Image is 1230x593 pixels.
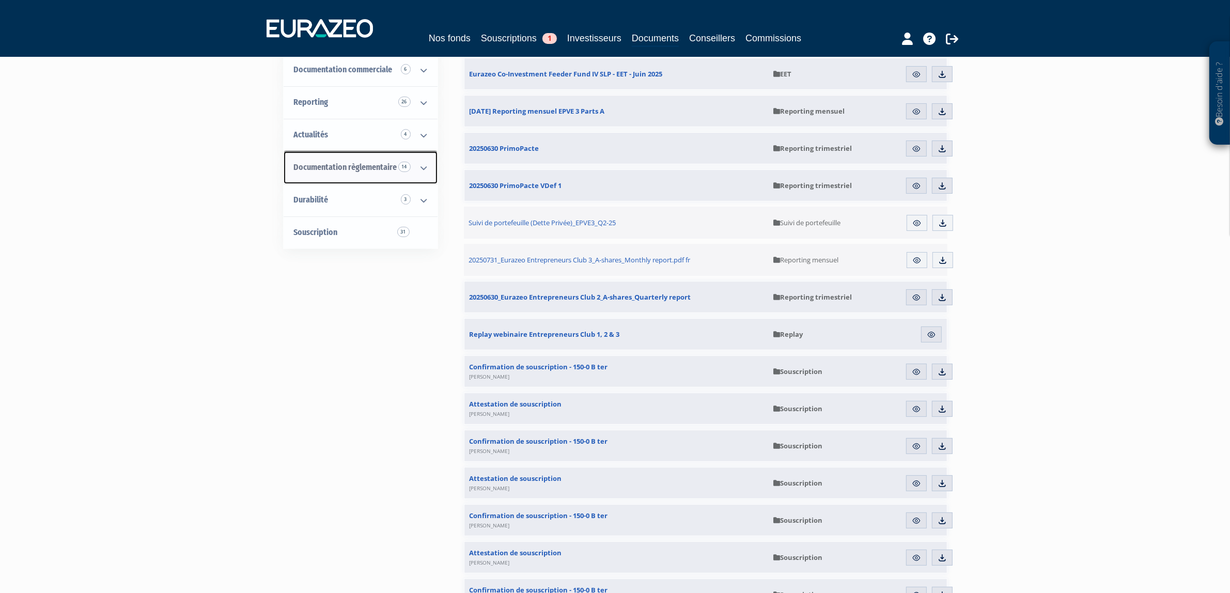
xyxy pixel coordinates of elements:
[938,516,947,525] img: download.svg
[470,474,562,492] span: Attestation de souscription
[401,64,411,74] span: 6
[470,485,510,492] span: [PERSON_NAME]
[938,479,947,488] img: download.svg
[294,195,329,205] span: Durabilité
[470,144,539,153] span: 20250630 PrimoPacte
[912,107,921,116] img: eye.svg
[773,330,803,339] span: Replay
[938,144,947,153] img: download.svg
[401,194,411,205] span: 3
[470,559,510,566] span: [PERSON_NAME]
[938,293,947,302] img: download.svg
[464,430,768,461] a: Confirmation de souscription - 150-0 B ter[PERSON_NAME]
[401,129,411,139] span: 4
[464,170,768,201] a: 20250630 PrimoPacte VDef 1
[470,106,605,116] span: [DATE] Reporting mensuel EPVE 3 Parts A
[294,97,329,107] span: Reporting
[773,367,822,376] span: Souscription
[398,97,411,107] span: 26
[938,404,947,414] img: download.svg
[912,181,921,191] img: eye.svg
[912,442,921,451] img: eye.svg
[284,54,438,86] a: Documentation commerciale 6
[912,70,921,79] img: eye.svg
[773,292,852,302] span: Reporting trimestriel
[464,505,768,536] a: Confirmation de souscription - 150-0 B ter[PERSON_NAME]
[267,19,373,38] img: 1732889491-logotype_eurazeo_blanc_rvb.png
[464,356,768,387] a: Confirmation de souscription - 150-0 B ter[PERSON_NAME]
[938,70,947,79] img: download.svg
[284,216,438,249] a: Souscription31
[773,106,845,116] span: Reporting mensuel
[470,399,562,418] span: Attestation de souscription
[912,404,921,414] img: eye.svg
[745,31,801,45] a: Commissions
[938,107,947,116] img: download.svg
[397,227,410,237] span: 31
[912,256,922,265] img: eye.svg
[938,367,947,377] img: download.svg
[470,292,691,302] span: 20250630_Eurazeo Entrepreneurs Club 2_A-shares_Quarterly report
[689,31,735,45] a: Conseillers
[938,442,947,451] img: download.svg
[912,219,922,228] img: eye.svg
[927,330,936,339] img: eye.svg
[773,69,791,79] span: EET
[470,373,510,380] span: [PERSON_NAME]
[773,181,852,190] span: Reporting trimestriel
[773,441,822,450] span: Souscription
[284,184,438,216] a: Durabilité 3
[470,447,510,455] span: [PERSON_NAME]
[912,479,921,488] img: eye.svg
[469,255,691,264] span: 20250731_Eurazeo Entrepreneurs Club 3_A-shares_Monthly report.pdf fr
[773,553,822,562] span: Souscription
[912,293,921,302] img: eye.svg
[470,181,562,190] span: 20250630 PrimoPacte VDef 1
[470,522,510,529] span: [PERSON_NAME]
[470,548,562,567] span: Attestation de souscription
[294,227,338,237] span: Souscription
[773,144,852,153] span: Reporting trimestriel
[912,516,921,525] img: eye.svg
[464,58,768,89] a: Eurazeo Co-Investment Feeder Fund IV SLP - EET - Juin 2025
[294,65,393,74] span: Documentation commerciale
[464,393,768,424] a: Attestation de souscription[PERSON_NAME]
[470,511,608,529] span: Confirmation de souscription - 150-0 B ter
[284,86,438,119] a: Reporting 26
[284,151,438,184] a: Documentation règlementaire 14
[773,478,822,488] span: Souscription
[470,330,620,339] span: Replay webinaire Entrepreneurs Club 1, 2 & 3
[912,553,921,563] img: eye.svg
[773,404,822,413] span: Souscription
[469,218,616,227] span: Suivi de portefeuille (Dette Privée)_EPVE3_Q2-25
[464,133,768,164] a: 20250630 PrimoPacte
[938,181,947,191] img: download.svg
[464,244,769,276] a: 20250731_Eurazeo Entrepreneurs Club 3_A-shares_Monthly report.pdf fr
[773,255,838,264] span: Reporting mensuel
[464,319,768,350] a: Replay webinaire Entrepreneurs Club 1, 2 & 3
[542,33,557,44] span: 1
[470,69,663,79] span: Eurazeo Co-Investment Feeder Fund IV SLP - EET - Juin 2025
[912,367,921,377] img: eye.svg
[938,553,947,563] img: download.svg
[938,256,947,265] img: download.svg
[294,130,329,139] span: Actualités
[481,31,557,45] a: Souscriptions1
[398,162,411,172] span: 14
[470,362,608,381] span: Confirmation de souscription - 150-0 B ter
[567,31,621,45] a: Investisseurs
[470,410,510,417] span: [PERSON_NAME]
[470,436,608,455] span: Confirmation de souscription - 150-0 B ter
[1214,47,1226,140] p: Besoin d'aide ?
[464,542,768,573] a: Attestation de souscription[PERSON_NAME]
[464,467,768,498] a: Attestation de souscription[PERSON_NAME]
[938,219,947,228] img: download.svg
[912,144,921,153] img: eye.svg
[632,31,679,47] a: Documents
[294,162,397,172] span: Documentation règlementaire
[773,516,822,525] span: Souscription
[773,218,840,227] span: Suivi de portefeuille
[464,96,768,127] a: [DATE] Reporting mensuel EPVE 3 Parts A
[284,119,438,151] a: Actualités 4
[464,207,769,239] a: Suivi de portefeuille (Dette Privée)_EPVE3_Q2-25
